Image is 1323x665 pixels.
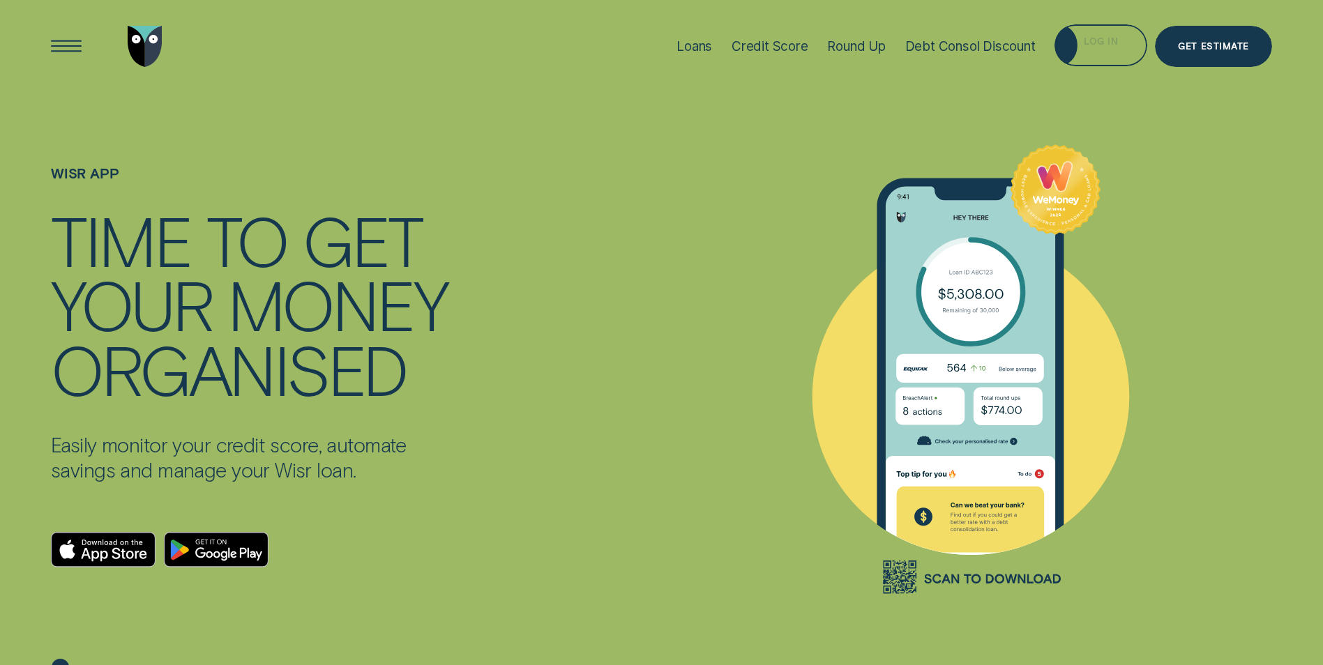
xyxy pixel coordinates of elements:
[303,208,422,273] div: GET
[227,272,447,337] div: MONEY
[51,337,407,402] div: ORGANISED
[51,165,452,208] h1: WISR APP
[51,432,452,482] p: Easily monitor your credit score, automate savings and manage your Wisr loan.
[51,532,156,567] a: Download on the App Store
[676,38,712,54] div: Loans
[51,208,190,273] div: TIME
[1054,24,1147,66] button: Log in
[732,38,808,54] div: Credit Score
[1155,26,1272,68] a: Get Estimate
[827,38,886,54] div: Round Up
[45,26,87,68] button: Open Menu
[206,208,287,273] div: TO
[51,208,452,402] h4: TIME TO GET YOUR MONEY ORGANISED
[164,532,269,567] a: Android App on Google Play
[128,26,162,68] img: Wisr
[51,272,211,337] div: YOUR
[905,38,1036,54] div: Debt Consol Discount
